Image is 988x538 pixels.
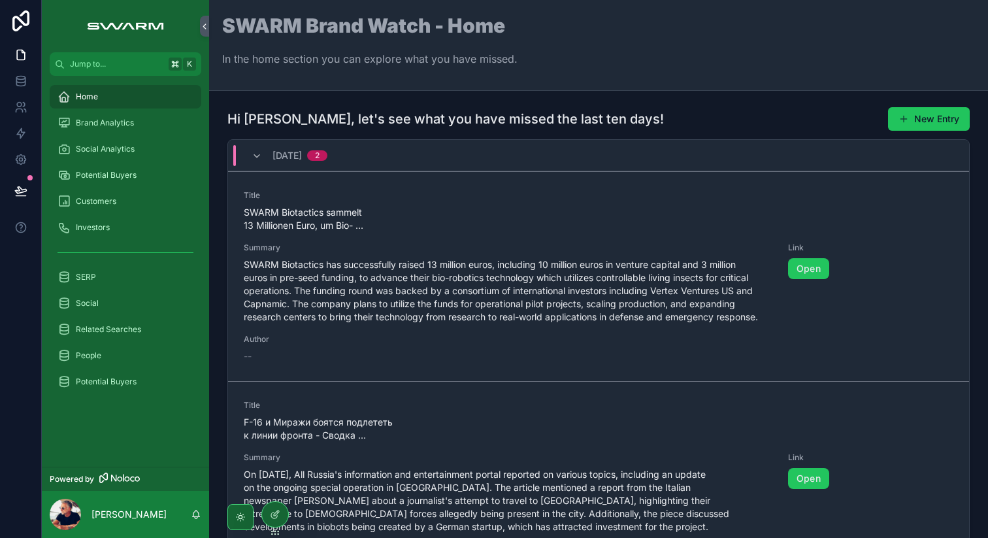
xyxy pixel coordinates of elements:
button: Jump to...K [50,52,201,76]
span: Brand Analytics [76,118,134,128]
span: Summary [244,243,772,253]
span: F-16 и Миражи боятся подлететь к линии фронта - Сводка ... [244,416,470,442]
a: Social Analytics [50,137,201,161]
span: Title [244,400,470,411]
a: People [50,344,201,367]
span: Title [244,190,470,201]
a: TitleSWARM Biotactics sammelt 13 Millionen Euro, um Bio- ...SummarySWARM Biotactics has successfu... [228,171,969,381]
span: -- [244,350,252,363]
span: On [DATE], All Russia's information and entertainment portal reported on various topics, includin... [244,468,772,533]
span: Social Analytics [76,144,135,154]
span: Summary [244,452,772,463]
h1: SWARM Brand Watch - Home [222,16,518,35]
a: Open [788,468,829,489]
p: In the home section you can explore what you have missed. [222,51,518,67]
a: Open [788,258,829,279]
img: App logo [80,16,170,37]
span: Customers [76,196,116,207]
a: Social [50,292,201,315]
span: Social [76,298,99,309]
a: Home [50,85,201,109]
span: Related Searches [76,324,141,335]
span: [DATE] [272,149,302,162]
span: Potential Buyers [76,170,137,180]
span: SERP [76,272,96,282]
a: Potential Buyers [50,370,201,394]
span: Link [788,243,954,253]
span: Home [76,92,98,102]
a: Investors [50,216,201,239]
div: scrollable content [42,76,209,411]
span: Jump to... [70,59,163,69]
span: K [184,59,195,69]
a: SERP [50,265,201,289]
div: 2 [315,150,320,161]
span: Author [244,334,410,345]
a: Powered by [42,467,209,491]
h1: Hi [PERSON_NAME], let's see what you have missed the last ten days! [227,110,664,128]
span: Powered by [50,474,94,484]
a: Brand Analytics [50,111,201,135]
span: People [76,350,101,361]
span: Investors [76,222,110,233]
a: Customers [50,190,201,213]
a: Potential Buyers [50,163,201,187]
button: New Entry [888,107,970,131]
p: [PERSON_NAME] [91,508,167,521]
span: Potential Buyers [76,377,137,387]
span: Link [788,452,954,463]
span: SWARM Biotactics has successfully raised 13 million euros, including 10 million euros in venture ... [244,258,772,324]
span: SWARM Biotactics sammelt 13 Millionen Euro, um Bio- ... [244,206,470,232]
a: Related Searches [50,318,201,341]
